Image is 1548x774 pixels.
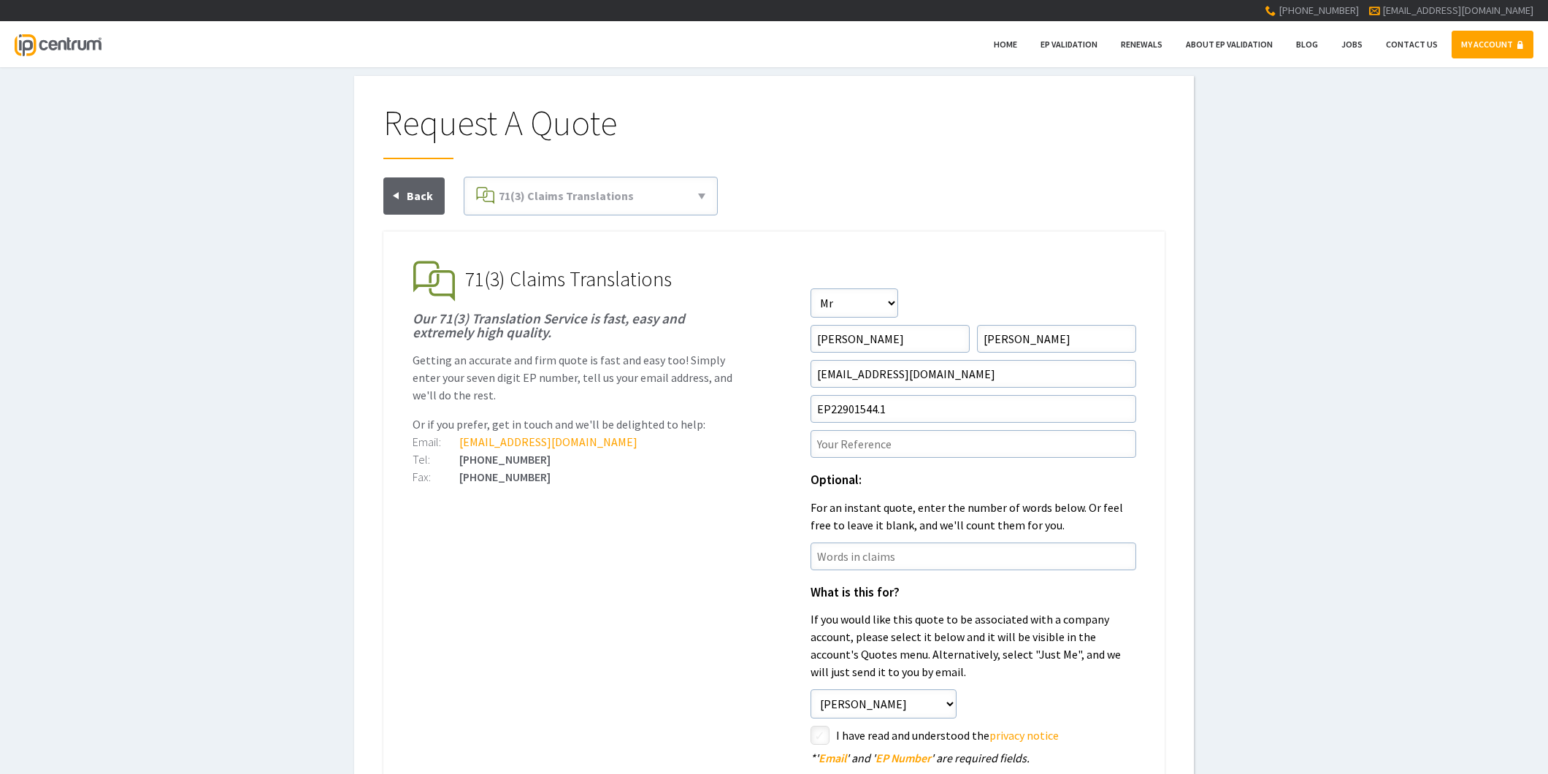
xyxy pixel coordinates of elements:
p: For an instant quote, enter the number of words below. Or feel free to leave it blank, and we'll ... [811,499,1136,534]
span: Contact Us [1386,39,1438,50]
div: [PHONE_NUMBER] [413,471,738,483]
a: Blog [1287,31,1327,58]
h1: What is this for? [811,586,1136,599]
a: Back [383,177,445,215]
a: EP Validation [1031,31,1107,58]
h1: Optional: [811,474,1136,487]
p: Getting an accurate and firm quote is fast and easy too! Simply enter your seven digit EP number,... [413,351,738,404]
a: MY ACCOUNT [1452,31,1533,58]
a: 71(3) Claims Translations [470,183,711,209]
span: Home [994,39,1017,50]
p: Or if you prefer, get in touch and we'll be delighted to help: [413,415,738,433]
input: Words in claims [811,543,1136,570]
div: ' ' and ' ' are required fields. [811,752,1136,764]
input: Your Reference [811,430,1136,458]
div: Email: [413,436,459,448]
h1: Request A Quote [383,105,1165,159]
a: Renewals [1111,31,1172,58]
input: First Name [811,325,970,353]
span: EP Validation [1041,39,1097,50]
span: 71(3) Claims Translations [499,188,634,203]
a: Jobs [1332,31,1372,58]
input: EP Number [811,395,1136,423]
h1: Our 71(3) Translation Service is fast, easy and extremely high quality. [413,312,738,340]
span: EP Number [875,751,931,765]
p: If you would like this quote to be associated with a company account, please select it below and ... [811,610,1136,681]
input: Email [811,360,1136,388]
span: Back [407,188,433,203]
span: Renewals [1121,39,1162,50]
span: Blog [1296,39,1318,50]
div: Fax: [413,471,459,483]
label: styled-checkbox [811,726,829,745]
a: IP Centrum [15,21,101,67]
a: privacy notice [989,728,1059,743]
div: [PHONE_NUMBER] [413,453,738,465]
span: Email [819,751,846,765]
label: I have read and understood the [836,726,1136,745]
a: Contact Us [1376,31,1447,58]
a: [EMAIL_ADDRESS][DOMAIN_NAME] [459,434,637,449]
a: [EMAIL_ADDRESS][DOMAIN_NAME] [1382,4,1533,17]
div: Tel: [413,453,459,465]
span: [PHONE_NUMBER] [1279,4,1359,17]
span: About EP Validation [1186,39,1273,50]
a: Home [984,31,1027,58]
a: About EP Validation [1176,31,1282,58]
input: Surname [977,325,1136,353]
span: 71(3) Claims Translations [465,266,672,292]
span: Jobs [1341,39,1363,50]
